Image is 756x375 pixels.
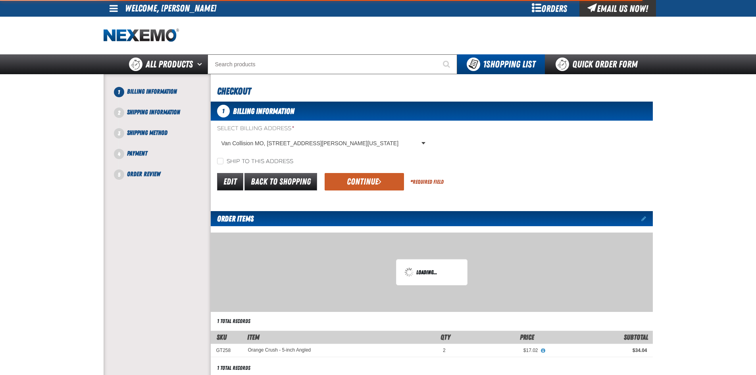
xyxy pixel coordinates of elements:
[104,29,179,42] img: Nexemo logo
[624,333,648,341] span: Subtotal
[114,128,124,138] span: 3
[127,150,147,157] span: Payment
[404,267,459,277] div: Loading...
[127,170,160,178] span: Order Review
[113,87,211,179] nav: Checkout steps. Current step is Billing Information. Step 1 of 5
[248,347,311,353] a: Orange Crush - 5-inch Angled
[114,149,124,159] span: 4
[325,173,404,190] button: Continue
[217,158,223,164] input: Ship to this address
[483,59,535,70] span: Shopping List
[114,108,124,118] span: 2
[211,211,254,226] h2: Order Items
[119,169,211,179] li: Order Review. Step 5 of 5. Not Completed
[217,173,243,190] a: Edit
[194,54,208,74] button: Open All Products pages
[217,317,250,325] div: 1 total records
[114,169,124,180] span: 5
[233,106,294,116] span: Billing Information
[119,128,211,149] li: Shipping Method. Step 3 of 5. Not Completed
[217,364,250,372] div: 1 total records
[119,87,211,108] li: Billing Information. Step 1 of 5. Not Completed
[127,88,177,95] span: Billing Information
[545,54,652,74] a: Quick Order Form
[127,108,180,116] span: Shipping Information
[538,347,548,354] button: View All Prices for Orange Crush - 5-inch Angled
[457,54,545,74] button: You have 1 Shopping List. Open to view details
[457,347,538,354] div: $17.02
[441,333,450,341] span: Qty
[119,108,211,128] li: Shipping Information. Step 2 of 5. Not Completed
[127,129,167,137] span: Shipping Method
[114,87,124,97] span: 1
[146,57,193,71] span: All Products
[211,344,242,357] td: GT258
[217,125,429,133] label: Select Billing Address
[208,54,457,74] input: Search
[437,54,457,74] button: Start Searching
[119,149,211,169] li: Payment. Step 4 of 5. Not Completed
[410,178,444,186] div: Required Field
[217,105,230,117] span: 1
[221,139,420,148] span: Van Collision MO, [STREET_ADDRESS][PERSON_NAME][US_STATE]
[520,333,534,341] span: Price
[217,86,251,97] span: Checkout
[217,333,227,341] a: SKU
[244,173,317,190] a: Back to Shopping
[483,59,486,70] strong: 1
[104,29,179,42] a: Home
[217,158,293,165] label: Ship to this address
[641,216,653,221] a: Edit items
[549,347,647,354] div: $34.04
[443,348,446,353] span: 2
[247,333,260,341] span: Item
